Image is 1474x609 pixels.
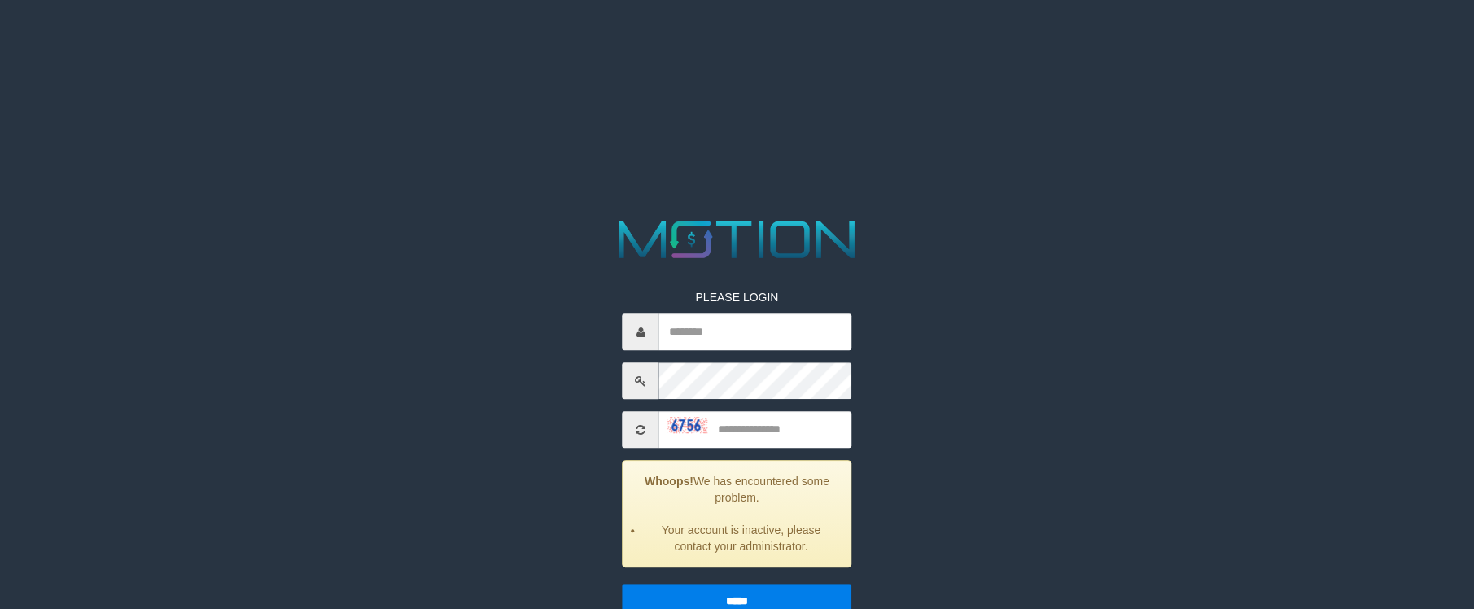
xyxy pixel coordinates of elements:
[667,417,708,433] img: captcha
[623,290,852,306] p: PLEASE LOGIN
[644,523,839,555] li: Your account is inactive, please contact your administrator.
[623,461,852,568] div: We has encountered some problem.
[645,475,693,489] strong: Whoops!
[608,214,866,265] img: MOTION_logo.png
